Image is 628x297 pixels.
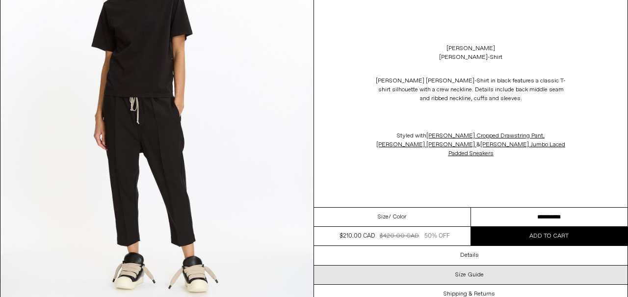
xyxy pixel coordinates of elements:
[439,53,502,62] div: [PERSON_NAME]-Shirt
[380,232,419,241] div: $420.00 CAD
[455,271,484,278] h3: Size Guide
[378,213,389,221] span: Size
[460,252,479,259] h3: Details
[389,213,406,221] span: / Color
[446,44,495,53] a: [PERSON_NAME]
[529,232,569,240] span: Add to cart
[448,141,566,158] a: [PERSON_NAME] Jumbo Laced Padded Sneakers
[471,227,628,245] button: Add to cart
[376,141,475,149] a: [PERSON_NAME] [PERSON_NAME]
[424,232,450,241] div: 50% OFF
[373,72,569,108] p: [PERSON_NAME] [PERSON_NAME]-Shirt in black features a classic T-shirt silhouette with a crew neck...
[340,232,375,241] div: $210.00 CAD
[376,132,565,158] span: Styled with &
[426,132,543,140] a: [PERSON_NAME] Cropped Drawstring Pant
[426,132,545,140] span: ,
